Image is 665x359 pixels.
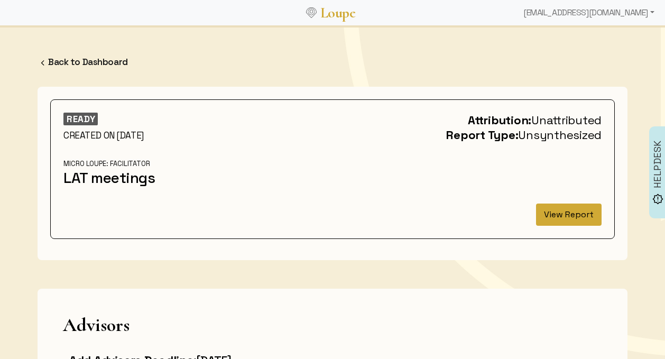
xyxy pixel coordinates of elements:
[38,58,48,68] img: FFFF
[652,193,663,204] img: brightness_alert_FILL0_wght500_GRAD0_ops.svg
[63,113,98,125] div: READY
[63,159,234,169] div: Micro Loupe: Facilitator
[446,127,518,142] span: Report Type:
[468,113,531,127] span: Attribution:
[518,127,602,142] span: Unsynthesized
[48,56,128,68] a: Back to Dashboard
[306,7,317,18] img: Loupe Logo
[536,204,602,226] button: View Report
[63,169,234,187] h2: LAT meetings
[317,3,359,23] a: Loupe
[63,130,144,141] span: CREATED ON [DATE]
[519,2,659,23] div: [EMAIL_ADDRESS][DOMAIN_NAME]
[63,314,602,336] h1: Advisors
[531,113,602,127] span: Unattributed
